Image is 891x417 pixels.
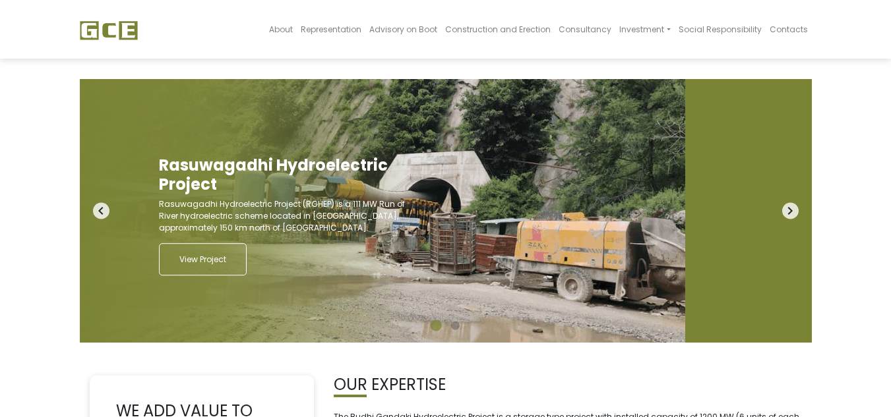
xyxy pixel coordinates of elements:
[365,4,441,55] a: Advisory on Boot
[559,24,611,35] span: Consultancy
[269,24,293,35] span: About
[297,4,365,55] a: Representation
[766,4,812,55] a: Contacts
[619,24,664,35] span: Investment
[80,20,138,40] img: GCE Group
[555,4,615,55] a: Consultancy
[334,375,802,395] h2: OUR EXPERTISE
[615,4,674,55] a: Investment
[675,4,766,55] a: Social Responsibility
[441,4,555,55] a: Construction and Erection
[429,320,443,333] button: 1 of 2
[782,203,799,219] i: navigate_next
[770,24,808,35] span: Contacts
[93,203,109,219] i: navigate_before
[679,24,762,35] span: Social Responsibility
[449,320,462,333] button: 2 of 2
[159,198,410,234] p: Rasuwagadhi Hydroelectric Project (RGHEP) is a 111 MW Run of River hydroelectric scheme located i...
[159,156,410,194] h2: Rasuwagadhi Hydroelectric Project
[445,24,551,35] span: Construction and Erection
[159,243,247,275] a: View Project
[265,4,297,55] a: About
[369,24,437,35] span: Advisory on Boot
[301,24,361,35] span: Representation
